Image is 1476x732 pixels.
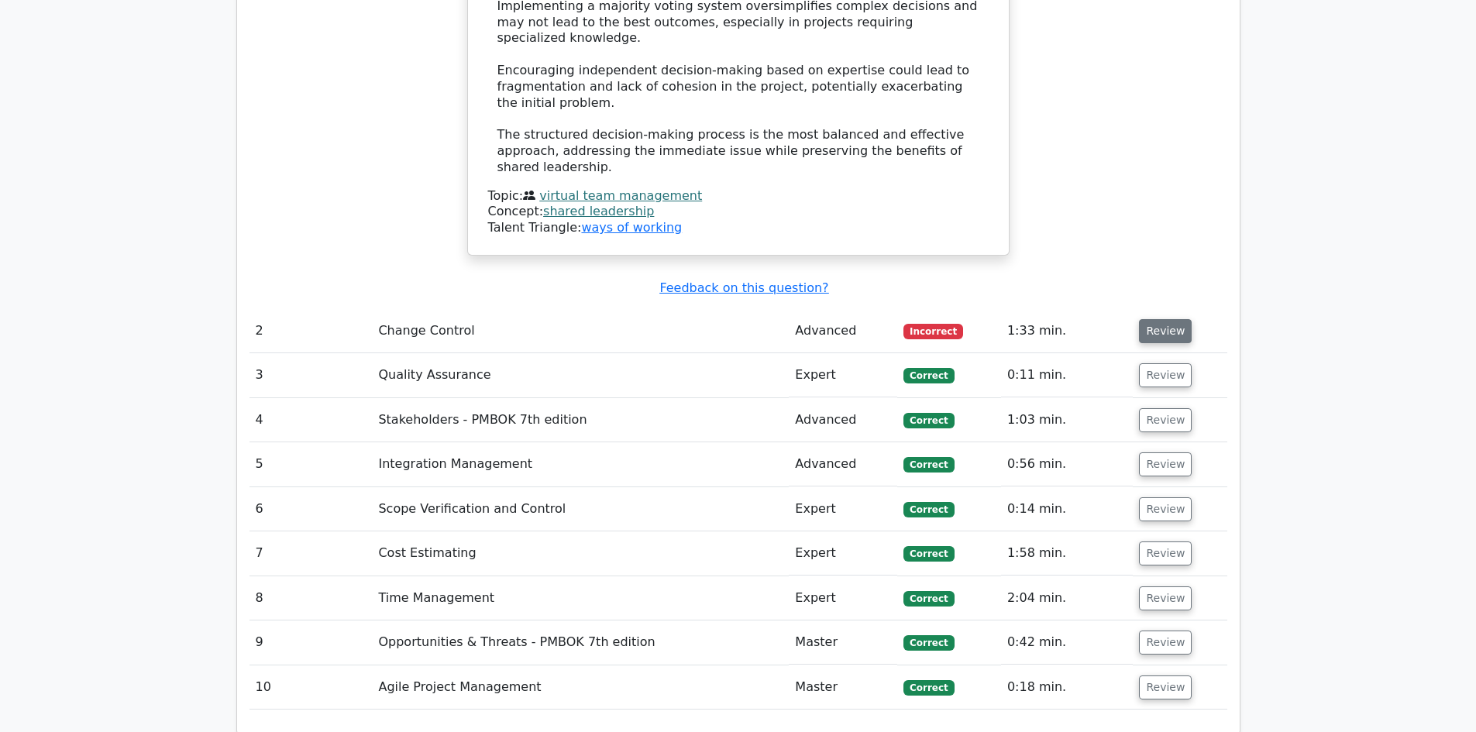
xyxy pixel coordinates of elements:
td: 5 [249,442,373,486]
div: Topic: [488,188,989,204]
span: Correct [903,680,954,696]
a: shared leadership [543,204,654,218]
td: 3 [249,353,373,397]
td: 6 [249,487,373,531]
span: Correct [903,368,954,383]
td: 8 [249,576,373,620]
td: 0:11 min. [1001,353,1134,397]
td: 4 [249,398,373,442]
span: Correct [903,635,954,651]
td: 0:14 min. [1001,487,1134,531]
span: Correct [903,413,954,428]
td: 1:03 min. [1001,398,1134,442]
a: Feedback on this question? [659,280,828,295]
button: Review [1139,631,1192,655]
div: Talent Triangle: [488,188,989,236]
td: Master [789,620,897,665]
td: Stakeholders - PMBOK 7th edition [372,398,789,442]
div: Concept: [488,204,989,220]
td: 2 [249,309,373,353]
a: virtual team management [539,188,702,203]
td: Expert [789,353,897,397]
span: Correct [903,591,954,607]
td: Scope Verification and Control [372,487,789,531]
button: Review [1139,541,1192,565]
td: 0:42 min. [1001,620,1134,665]
td: Time Management [372,576,789,620]
td: Agile Project Management [372,665,789,710]
td: 10 [249,665,373,710]
td: Master [789,665,897,710]
td: 2:04 min. [1001,576,1134,620]
td: 1:33 min. [1001,309,1134,353]
button: Review [1139,408,1192,432]
button: Review [1139,319,1192,343]
td: Expert [789,576,897,620]
td: 1:58 min. [1001,531,1134,576]
span: Correct [903,457,954,473]
button: Review [1139,497,1192,521]
td: 0:56 min. [1001,442,1134,486]
td: Change Control [372,309,789,353]
button: Review [1139,675,1192,699]
button: Review [1139,363,1192,387]
td: Expert [789,487,897,531]
button: Review [1139,452,1192,476]
span: Correct [903,502,954,517]
td: Advanced [789,398,897,442]
td: Opportunities & Threats - PMBOK 7th edition [372,620,789,665]
td: 9 [249,620,373,665]
td: Quality Assurance [372,353,789,397]
td: Advanced [789,309,897,353]
td: Cost Estimating [372,531,789,576]
span: Correct [903,546,954,562]
td: Expert [789,531,897,576]
a: ways of working [581,220,682,235]
span: Incorrect [903,324,963,339]
td: 0:18 min. [1001,665,1134,710]
td: 7 [249,531,373,576]
td: Advanced [789,442,897,486]
button: Review [1139,586,1192,610]
td: Integration Management [372,442,789,486]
